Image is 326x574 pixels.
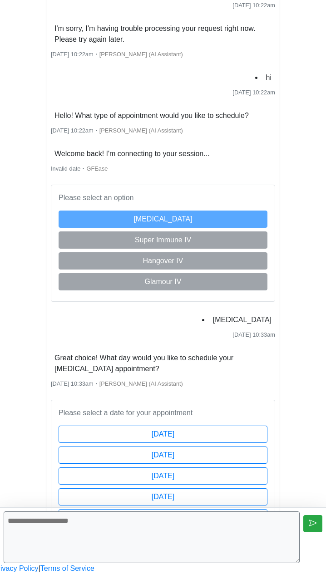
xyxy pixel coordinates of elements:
[232,331,275,338] span: [DATE] 10:33am
[59,467,267,485] button: [DATE]
[51,108,252,123] li: Hello! What type of appointment would you like to schedule?
[51,351,275,376] li: Great choice! What day would you like to schedule your [MEDICAL_DATA] appointment?
[262,70,275,85] li: hi
[51,51,183,58] small: ・
[99,380,183,387] span: [PERSON_NAME] (AI Assistant)
[59,446,267,464] button: [DATE]
[51,51,94,58] span: [DATE] 10:22am
[59,407,267,418] p: Please select a date for your appointment
[59,252,267,270] button: Hangover IV
[59,192,267,203] p: Please select an option
[59,211,267,228] button: [MEDICAL_DATA]
[59,273,267,290] button: Glamour IV
[51,21,275,47] li: I'm sorry, I'm having trouble processing your request right now. Please try again later.
[86,165,108,172] span: GFEase
[51,380,94,387] span: [DATE] 10:33am
[51,147,213,161] li: Welcome back! I'm connecting to your session...
[209,313,275,327] li: [MEDICAL_DATA]
[59,426,267,443] button: [DATE]
[232,89,275,96] span: [DATE] 10:22am
[51,165,108,172] small: ・
[51,165,80,172] span: Invalid date
[99,127,183,134] span: [PERSON_NAME] (AI Assistant)
[232,2,275,9] span: [DATE] 10:22am
[51,127,183,134] small: ・
[51,127,94,134] span: [DATE] 10:22am
[59,488,267,505] button: [DATE]
[51,380,183,387] small: ・
[59,231,267,249] button: Super Immune IV
[99,51,183,58] span: [PERSON_NAME] (AI Assistant)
